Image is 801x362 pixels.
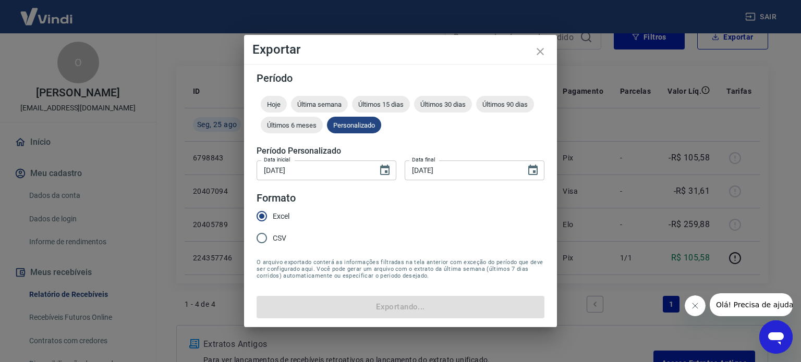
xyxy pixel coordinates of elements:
button: close [528,39,553,64]
span: Personalizado [327,121,381,129]
span: Últimos 30 dias [414,101,472,108]
span: Últimos 90 dias [476,101,534,108]
span: O arquivo exportado conterá as informações filtradas na tela anterior com exceção do período que ... [257,259,544,279]
iframe: Fechar mensagem [685,295,706,316]
span: Última semana [291,101,348,108]
legend: Formato [257,191,296,206]
span: Excel [273,211,289,222]
span: Últimos 15 dias [352,101,410,108]
div: Últimos 90 dias [476,96,534,113]
iframe: Mensagem da empresa [710,293,793,316]
div: Últimos 30 dias [414,96,472,113]
div: Últimos 15 dias [352,96,410,113]
h4: Exportar [252,43,549,56]
div: Última semana [291,96,348,113]
iframe: Botão para abrir a janela de mensagens [759,320,793,354]
span: Olá! Precisa de ajuda? [6,7,88,16]
div: Últimos 6 meses [261,117,323,133]
input: DD/MM/YYYY [405,160,518,180]
span: Hoje [261,101,287,108]
button: Choose date, selected date is 25 de ago de 2025 [523,160,543,181]
h5: Período Personalizado [257,146,544,156]
label: Data inicial [264,156,290,164]
button: Choose date, selected date is 25 de ago de 2025 [374,160,395,181]
span: Últimos 6 meses [261,121,323,129]
h5: Período [257,73,544,83]
span: CSV [273,233,286,244]
div: Personalizado [327,117,381,133]
div: Hoje [261,96,287,113]
label: Data final [412,156,435,164]
input: DD/MM/YYYY [257,160,370,180]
